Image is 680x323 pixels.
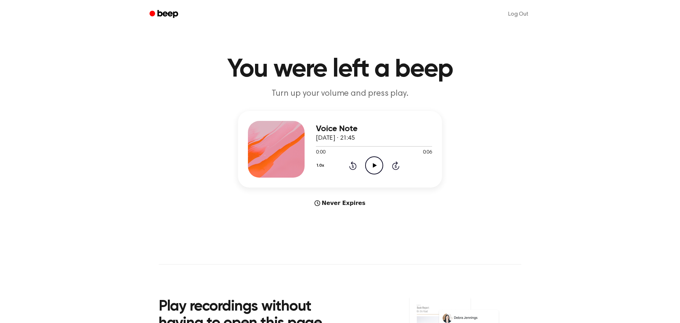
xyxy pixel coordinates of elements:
[316,135,355,141] span: [DATE] · 21:45
[316,149,325,156] span: 0:00
[238,199,442,207] div: Never Expires
[423,149,432,156] span: 0:06
[501,6,535,23] a: Log Out
[316,160,327,172] button: 1.0x
[159,57,521,82] h1: You were left a beep
[204,88,476,100] p: Turn up your volume and press play.
[144,7,185,21] a: Beep
[316,124,432,134] h3: Voice Note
